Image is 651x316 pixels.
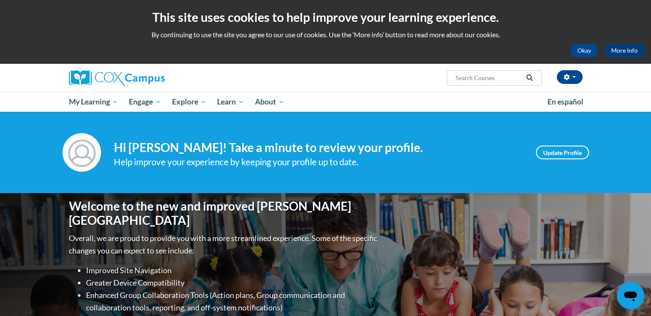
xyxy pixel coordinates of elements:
h4: Hi [PERSON_NAME]! Take a minute to review your profile. [114,140,523,155]
span: Explore [172,97,206,107]
span: About [255,97,284,107]
img: Profile Image [62,133,101,172]
span: Learn [217,97,244,107]
div: Main menu [56,92,595,112]
a: Update Profile [536,146,589,159]
button: Account Settings [557,70,583,84]
a: Engage [123,92,166,112]
a: My Learning [63,92,124,112]
img: Cox Campus [69,70,165,86]
div: Help improve your experience by keeping your profile up to date. [114,155,523,169]
li: Improved Site Navigation [86,264,379,277]
p: By continuing to use the site you agree to our use of cookies. Use the ‘More info’ button to read... [6,30,645,39]
span: My Learning [68,97,118,107]
input: Search Courses [455,73,523,83]
h2: This site uses cookies to help improve your learning experience. [6,9,645,26]
p: Overall, we are proud to provide you with a more streamlined experience. Some of the specific cha... [69,232,379,257]
a: Cox Campus [69,70,232,86]
span: En español [547,97,583,106]
a: Explore [166,92,212,112]
li: Enhanced Group Collaboration Tools (Action plans, Group communication and collaboration tools, re... [86,289,379,314]
button: Okay [571,44,598,57]
a: Learn [211,92,250,112]
button: Search [523,73,536,83]
h1: Welcome to the new and improved [PERSON_NAME][GEOGRAPHIC_DATA] [69,199,379,228]
iframe: Button to launch messaging window [617,282,644,309]
a: About [250,92,290,112]
span: Engage [129,97,161,107]
a: En español [542,93,589,111]
a: More Info [604,44,645,57]
li: Greater Device Compatibility [86,277,379,289]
